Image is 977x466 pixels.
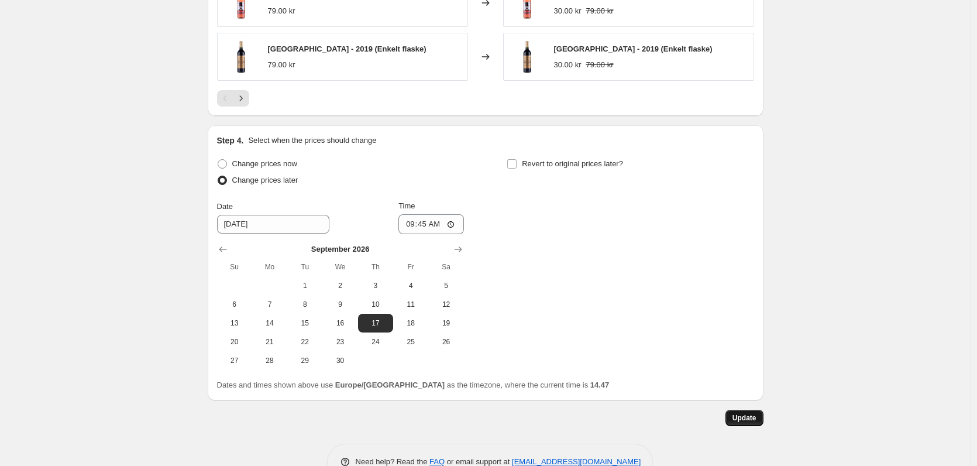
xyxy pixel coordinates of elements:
span: Th [363,262,388,272]
span: 1 [292,281,318,290]
span: 16 [327,318,353,328]
span: Change prices later [232,176,298,184]
span: 13 [222,318,247,328]
b: Europe/[GEOGRAPHIC_DATA] [335,381,445,389]
button: Monday September 7 2026 [252,295,287,314]
button: Tuesday September 29 2026 [287,351,322,370]
span: 15 [292,318,318,328]
span: Fr [398,262,424,272]
span: 17 [363,318,388,328]
span: 11 [398,300,424,309]
button: Friday September 4 2026 [393,276,428,295]
span: Date [217,202,233,211]
button: Saturday September 26 2026 [428,333,463,351]
span: 26 [433,337,459,347]
button: Monday September 21 2026 [252,333,287,351]
span: 3 [363,281,388,290]
span: 6 [222,300,247,309]
span: 5 [433,281,459,290]
b: 14.47 [590,381,610,389]
span: Su [222,262,247,272]
span: 12 [433,300,459,309]
span: 22 [292,337,318,347]
button: Wednesday September 2 2026 [322,276,357,295]
span: 7 [257,300,283,309]
button: Sunday September 20 2026 [217,333,252,351]
span: 14 [257,318,283,328]
div: 30.00 kr [554,5,582,17]
button: Wednesday September 23 2026 [322,333,357,351]
span: [GEOGRAPHIC_DATA] - 2019 (Enkelt flaske) [268,44,426,53]
span: Need help? Read the [356,457,430,466]
th: Friday [393,258,428,276]
button: Wednesday September 16 2026 [322,314,357,333]
button: Sunday September 27 2026 [217,351,252,370]
span: 2 [327,281,353,290]
strike: 79.00 kr [586,59,613,71]
span: 25 [398,337,424,347]
th: Thursday [358,258,393,276]
a: FAQ [429,457,445,466]
th: Monday [252,258,287,276]
th: Saturday [428,258,463,276]
span: 29 [292,356,318,365]
button: Saturday September 12 2026 [428,295,463,314]
nav: Pagination [217,90,249,107]
button: Friday September 11 2026 [393,295,428,314]
button: Sunday September 6 2026 [217,295,252,314]
div: 30.00 kr [554,59,582,71]
button: Thursday September 10 2026 [358,295,393,314]
button: Tuesday September 22 2026 [287,333,322,351]
th: Sunday [217,258,252,276]
p: Select when the prices should change [248,135,376,146]
button: Show next month, October 2026 [450,241,466,258]
span: [GEOGRAPHIC_DATA] - 2019 (Enkelt flaske) [554,44,713,53]
th: Wednesday [322,258,357,276]
button: Friday September 25 2026 [393,333,428,351]
div: 79.00 kr [268,59,295,71]
button: Wednesday September 9 2026 [322,295,357,314]
th: Tuesday [287,258,322,276]
button: Tuesday September 8 2026 [287,295,322,314]
span: Mo [257,262,283,272]
span: Update [732,413,756,423]
span: We [327,262,353,272]
span: 20 [222,337,247,347]
input: 9/16/2025 [217,215,329,234]
span: 21 [257,337,283,347]
span: Change prices now [232,159,297,168]
span: 19 [433,318,459,328]
span: 23 [327,337,353,347]
span: 10 [363,300,388,309]
button: Tuesday September 15 2026 [287,314,322,333]
img: ChateauGalochet-2019_100002_80x.jpg [223,39,259,74]
span: 30 [327,356,353,365]
input: 12:00 [398,214,464,234]
span: Dates and times shown above use as the timezone, where the current time is [217,381,610,389]
button: Saturday September 19 2026 [428,314,463,333]
button: Sunday September 13 2026 [217,314,252,333]
span: or email support at [445,457,512,466]
button: Wednesday September 30 2026 [322,351,357,370]
span: Sa [433,262,459,272]
button: Update [725,410,763,426]
button: Thursday September 24 2026 [358,333,393,351]
button: Tuesday September 1 2026 [287,276,322,295]
strike: 79.00 kr [586,5,613,17]
span: Time [398,201,415,210]
h2: Step 4. [217,135,244,146]
span: 28 [257,356,283,365]
button: Show previous month, August 2026 [215,241,231,258]
button: Thursday September 17 2026 [358,314,393,333]
span: Revert to original prices later? [522,159,623,168]
button: Monday September 14 2026 [252,314,287,333]
img: ChateauGalochet-2019_100002_80x.jpg [510,39,545,74]
button: Next [233,90,249,107]
button: Friday September 18 2026 [393,314,428,333]
span: 9 [327,300,353,309]
button: Saturday September 5 2026 [428,276,463,295]
a: [EMAIL_ADDRESS][DOMAIN_NAME] [512,457,641,466]
button: Monday September 28 2026 [252,351,287,370]
span: 24 [363,337,388,347]
span: 27 [222,356,247,365]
